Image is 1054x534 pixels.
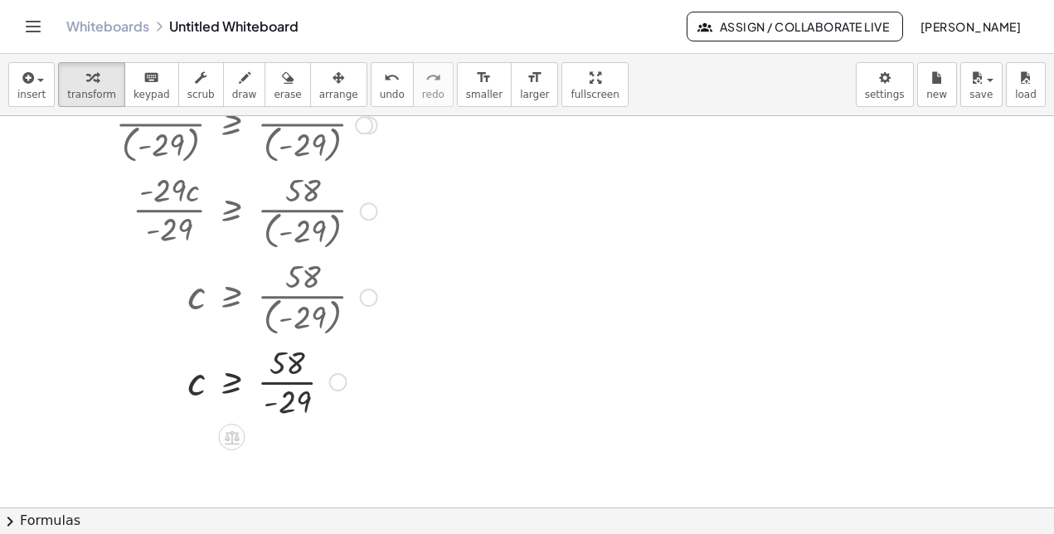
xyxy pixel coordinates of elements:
button: keyboardkeypad [124,62,179,107]
button: load [1006,62,1046,107]
i: redo [425,68,441,88]
span: redo [422,89,444,100]
span: arrange [319,89,358,100]
i: format_size [476,68,492,88]
button: format_sizesmaller [457,62,512,107]
i: undo [384,68,400,88]
button: Toggle navigation [20,13,46,40]
a: Whiteboards [66,18,149,35]
button: erase [265,62,310,107]
span: draw [232,89,257,100]
div: Apply the same math to both sides of the equation [218,424,245,450]
i: format_size [527,68,542,88]
span: keypad [134,89,170,100]
button: Assign / Collaborate Live [687,12,903,41]
span: larger [520,89,549,100]
span: insert [17,89,46,100]
button: format_sizelarger [511,62,558,107]
span: load [1015,89,1037,100]
button: insert [8,62,55,107]
i: keyboard [143,68,159,88]
button: undoundo [371,62,414,107]
span: transform [67,89,116,100]
button: fullscreen [561,62,628,107]
span: scrub [187,89,215,100]
span: smaller [466,89,503,100]
button: draw [223,62,266,107]
span: undo [380,89,405,100]
span: new [926,89,947,100]
button: transform [58,62,125,107]
button: save [960,62,1003,107]
button: redoredo [413,62,454,107]
span: settings [865,89,905,100]
span: erase [274,89,301,100]
button: scrub [178,62,224,107]
span: fullscreen [571,89,619,100]
button: settings [856,62,914,107]
button: new [917,62,957,107]
span: [PERSON_NAME] [920,19,1021,34]
button: arrange [310,62,367,107]
span: Assign / Collaborate Live [701,19,889,34]
button: [PERSON_NAME] [906,12,1034,41]
span: save [969,89,993,100]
